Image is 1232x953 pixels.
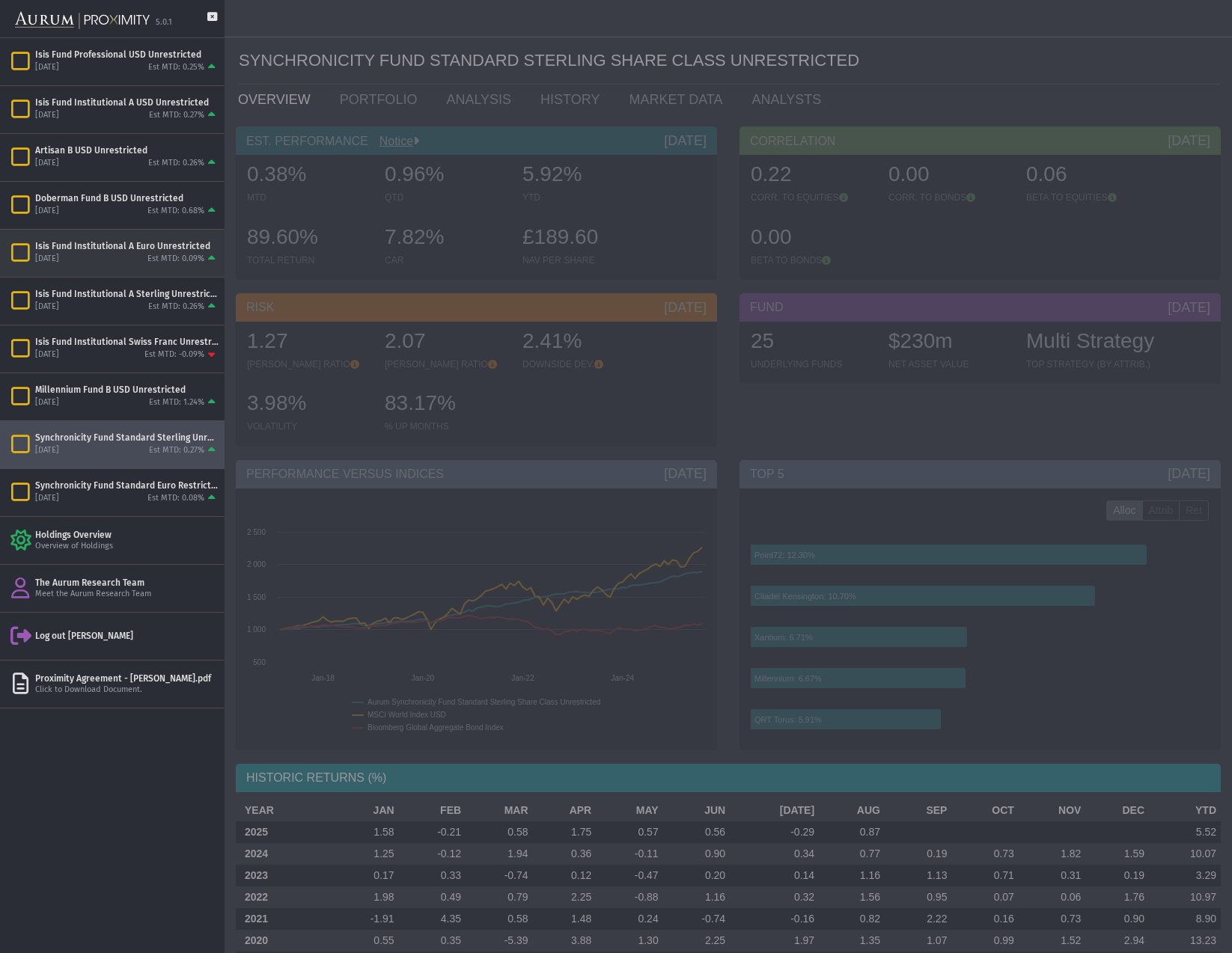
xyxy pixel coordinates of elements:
div: RISK [236,293,717,322]
td: 0.31 [1019,865,1085,886]
text: 2 500 [247,528,266,536]
div: UNDERLYING FUNDS [751,358,873,370]
td: 0.90 [663,843,730,865]
td: 0.07 [951,886,1018,908]
th: 2022 [236,886,332,908]
div: Notice [368,133,419,150]
div: [DATE] [1168,132,1210,150]
div: CAR [385,254,507,266]
a: MARKET DATA [617,85,740,114]
td: 3.29 [1149,865,1221,886]
td: 0.56 [663,821,730,843]
div: EST. PERFORMANCE [236,126,717,155]
text: Jan-18 [311,674,335,682]
div: Est MTD: 0.09% [147,254,204,265]
div: NAV PER SHARE [522,254,645,266]
div: TOP STRATEGY (BY ATTRIB.) [1026,358,1154,370]
div: [DATE] [35,62,59,73]
td: 2.22 [885,908,951,930]
th: 2024 [236,843,332,865]
text: 2 000 [247,560,266,569]
td: -1.91 [332,908,398,930]
text: Xantium: 6.71% [754,633,813,642]
text: Point72: 12.30% [754,551,815,560]
td: 0.35 [399,930,466,952]
div: £189.60 [522,223,645,254]
text: Bloomberg Global Aggregate Bond Index [368,723,504,732]
td: 5.52 [1149,821,1221,843]
th: 2023 [236,865,332,886]
div: 7.82% [385,223,507,254]
td: 0.77 [819,843,885,865]
div: [DATE] [35,254,59,265]
div: [PERSON_NAME] RATIO [385,358,507,370]
td: -0.74 [466,865,532,886]
td: 0.14 [730,865,819,886]
div: [DATE] [35,206,59,217]
th: 2021 [236,908,332,930]
div: [DATE] [1168,465,1210,482]
div: TOP 5 [739,460,1221,488]
div: Overview of Holdings [35,541,219,552]
div: MTD [247,191,370,203]
td: 1.48 [533,908,597,930]
td: 0.36 [533,843,597,865]
div: Click to Download Document. [35,684,219,696]
td: -0.16 [730,908,819,930]
td: 1.25 [332,843,398,865]
a: Notice [368,135,413,147]
div: Est MTD: 0.08% [147,493,204,504]
div: VOLATILITY [247,420,370,432]
div: Synchronicity Fund Standard Euro Restricted [35,479,219,491]
td: -0.12 [399,843,466,865]
div: 89.60% [247,223,370,254]
div: 0.00 [888,160,1011,191]
th: 2020 [236,930,332,952]
a: OVERVIEW [227,85,329,114]
div: 3.98% [247,389,370,420]
td: 10.07 [1149,843,1221,865]
td: 1.13 [885,865,951,886]
div: Synchronicity Fund Standard Sterling Unrestricted [35,432,219,444]
div: 2.41% [522,327,645,358]
div: Est MTD: 0.26% [148,301,204,313]
th: YTD [1149,800,1221,821]
td: 0.71 [951,865,1018,886]
div: [DATE] [1168,298,1210,316]
div: YTD [522,191,645,203]
td: 0.12 [533,865,597,886]
div: 0.06 [1026,160,1149,191]
td: -0.11 [596,843,662,865]
div: BETA TO BONDS [751,254,873,266]
th: AUG [819,800,885,821]
th: MAY [596,800,662,821]
text: Jan-20 [412,674,435,682]
text: QRT Torus: 5.91% [754,715,822,724]
div: [DATE] [35,445,59,456]
label: Alloc [1106,500,1142,521]
td: -5.39 [466,930,532,952]
div: TOTAL RETURN [247,254,370,266]
td: 1.30 [596,930,662,952]
td: 1.35 [819,930,885,952]
td: 0.57 [596,821,662,843]
td: 1.16 [663,886,730,908]
div: [DATE] [35,110,59,121]
td: 0.24 [596,908,662,930]
div: Log out [PERSON_NAME] [35,630,219,642]
td: 1.16 [819,865,885,886]
div: CORR. TO BONDS [888,191,1011,203]
img: Aurum-Proximity%20white.svg [15,4,150,37]
td: 0.32 [730,886,819,908]
td: 0.95 [885,886,951,908]
th: OCT [951,800,1018,821]
td: 4.35 [399,908,466,930]
td: 0.34 [730,843,819,865]
td: 0.82 [819,908,885,930]
text: Aurum Synchronicity Fund Standard Sterling Share Class Unrestricted [368,698,600,706]
td: 3.88 [533,930,597,952]
div: SYNCHRONICITY FUND STANDARD STERLING SHARE CLASS UNRESTRICTED [239,37,1221,85]
td: 1.75 [533,821,597,843]
td: 0.16 [951,908,1018,930]
label: Ret [1179,500,1209,521]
